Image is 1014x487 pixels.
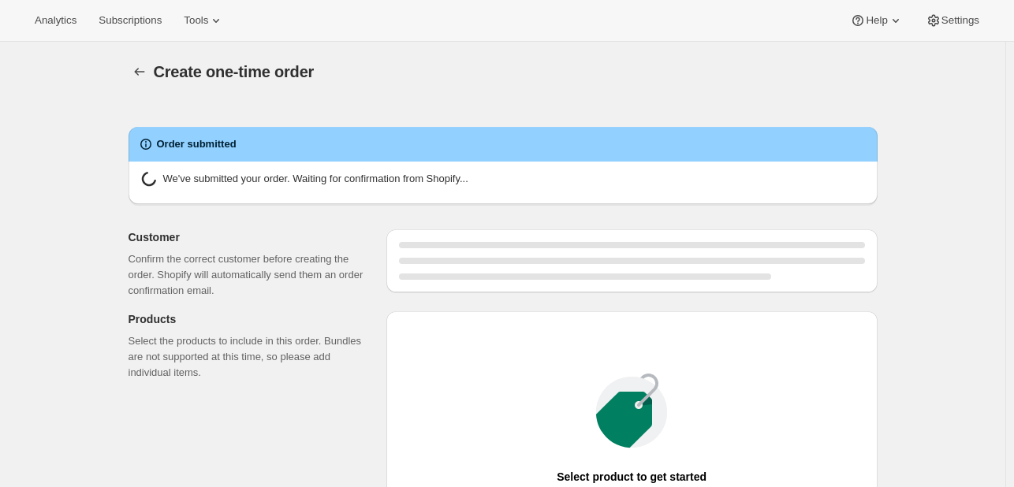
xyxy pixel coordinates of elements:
span: Analytics [35,14,76,27]
span: Subscriptions [99,14,162,27]
span: Help [866,14,887,27]
span: Settings [941,14,979,27]
span: Tools [184,14,208,27]
p: Customer [129,229,374,245]
p: We've submitted your order. Waiting for confirmation from Shopify... [163,171,468,191]
button: Settings [916,9,989,32]
button: Subscriptions [89,9,171,32]
button: Analytics [25,9,86,32]
p: Confirm the correct customer before creating the order. Shopify will automatically send them an o... [129,251,374,299]
h2: Order submitted [157,136,237,152]
button: Tools [174,9,233,32]
p: Products [129,311,374,327]
button: Help [841,9,912,32]
span: Create one-time order [154,63,315,80]
p: Select the products to include in this order. Bundles are not supported at this time, so please a... [129,333,374,381]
